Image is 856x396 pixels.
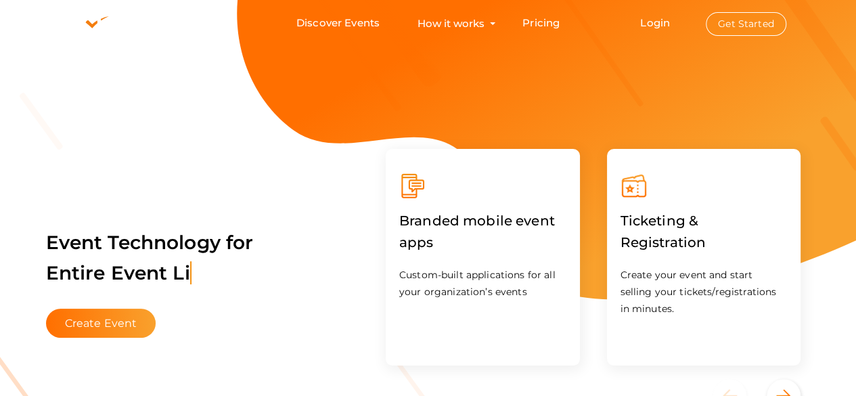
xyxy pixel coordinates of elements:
span: Entire Event Li [46,261,192,284]
a: Ticketing & Registration [621,237,788,250]
label: Ticketing & Registration [621,200,788,263]
a: Branded mobile event apps [399,237,566,250]
a: Pricing [522,11,560,36]
a: Discover Events [296,11,380,36]
button: Create Event [46,309,156,338]
p: Create your event and start selling your tickets/registrations in minutes. [621,267,788,317]
label: Event Technology for [46,211,254,305]
a: Login [640,16,670,29]
label: Branded mobile event apps [399,200,566,263]
button: Get Started [706,12,786,36]
button: How it works [413,11,489,36]
p: Custom-built applications for all your organization’s events [399,267,566,301]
